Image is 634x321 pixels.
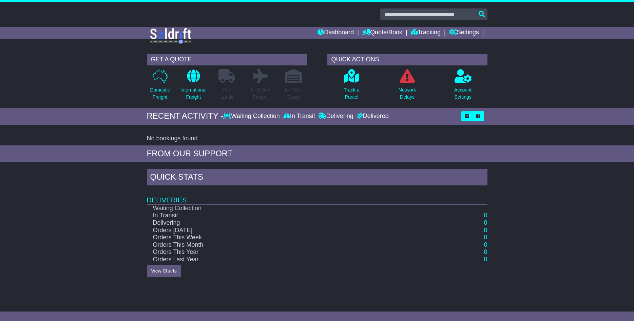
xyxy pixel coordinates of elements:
a: 0 [484,256,487,263]
td: In Transit [147,212,439,219]
a: Dashboard [318,27,354,39]
div: FROM OUR SUPPORT [147,149,487,159]
div: Delivering [317,113,355,120]
div: Waiting Collection [223,113,281,120]
p: International Freight [180,86,207,101]
div: Delivered [355,113,389,120]
p: Full Loads [218,86,235,101]
div: QUICK ACTIONS [327,54,487,65]
td: Waiting Collection [147,204,439,212]
a: Track aParcel [343,69,360,104]
a: InternationalFreight [180,69,207,104]
a: View Charts [147,265,181,277]
a: 0 [484,212,487,219]
a: Tracking [411,27,441,39]
div: Quick Stats [147,169,487,187]
p: Air / Sea Depot [285,86,303,101]
a: Settings [449,27,479,39]
a: NetworkDelays [398,69,416,104]
td: Orders [DATE] [147,227,439,234]
td: Orders This Month [147,241,439,249]
td: Orders This Week [147,234,439,241]
div: No bookings found [147,135,487,142]
a: DomesticFreight [150,69,170,104]
div: RECENT ACTIVITY - [147,111,224,121]
td: Orders This Year [147,248,439,256]
div: GET A QUOTE [147,54,307,65]
td: Deliveries [147,187,487,204]
a: AccountSettings [454,69,472,104]
div: In Transit [282,113,317,120]
a: 0 [484,248,487,255]
p: Air & Sea Freight [250,86,270,101]
a: 0 [484,241,487,248]
td: Delivering [147,219,439,227]
p: Account Settings [454,86,472,101]
a: Quote/Book [362,27,402,39]
td: Orders Last Year [147,256,439,263]
p: Network Delays [399,86,416,101]
p: Domestic Freight [150,86,170,101]
a: 0 [484,219,487,226]
a: 0 [484,234,487,241]
a: 0 [484,227,487,234]
p: Track a Parcel [344,86,359,101]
